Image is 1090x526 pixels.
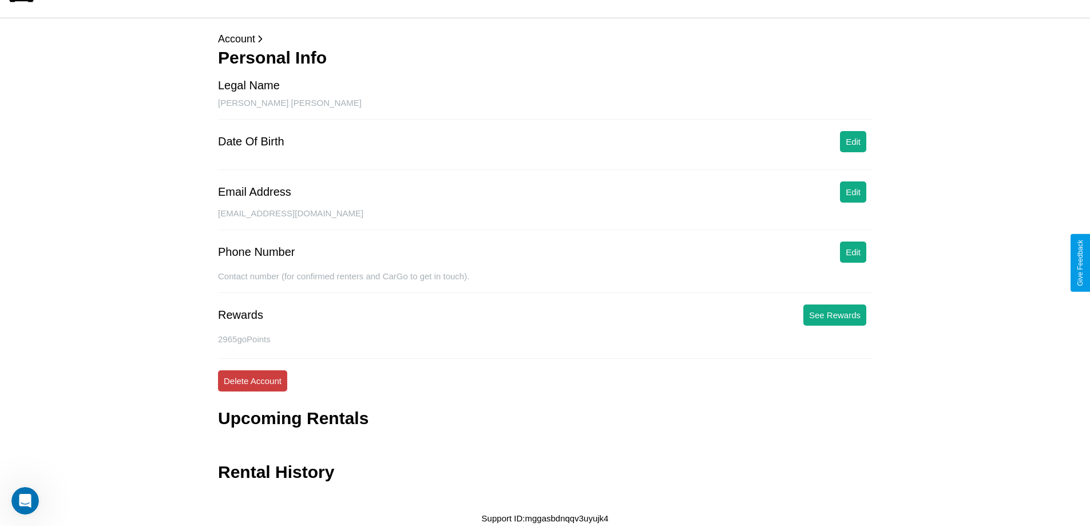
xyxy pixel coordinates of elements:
[218,48,872,68] h3: Personal Info
[482,511,609,526] p: Support ID: mggasbdnqqv3uyujk4
[840,131,866,152] button: Edit
[218,30,872,48] p: Account
[218,462,334,482] h3: Rental History
[218,135,284,148] div: Date Of Birth
[218,370,287,391] button: Delete Account
[218,271,872,293] div: Contact number (for confirmed renters and CarGo to get in touch).
[218,246,295,259] div: Phone Number
[840,242,866,263] button: Edit
[803,304,866,326] button: See Rewards
[1076,240,1084,286] div: Give Feedback
[218,98,872,120] div: [PERSON_NAME] [PERSON_NAME]
[218,331,872,347] p: 2965 goPoints
[218,409,368,428] h3: Upcoming Rentals
[218,79,280,92] div: Legal Name
[218,208,872,230] div: [EMAIL_ADDRESS][DOMAIN_NAME]
[11,487,39,515] iframe: Intercom live chat
[840,181,866,203] button: Edit
[218,185,291,199] div: Email Address
[218,309,263,322] div: Rewards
